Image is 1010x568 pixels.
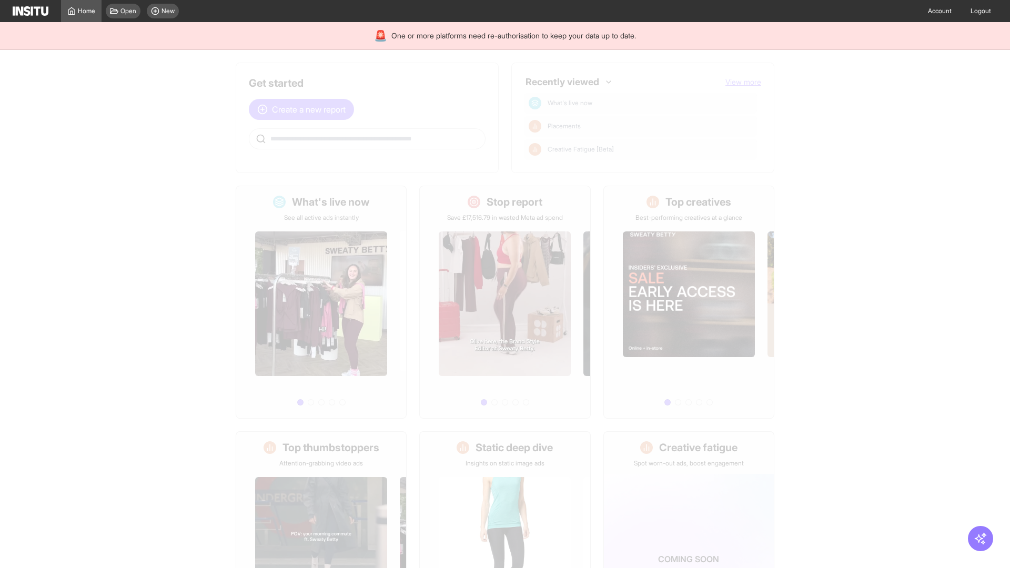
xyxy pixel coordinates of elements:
[120,7,136,15] span: Open
[161,7,175,15] span: New
[391,31,636,41] span: One or more platforms need re-authorisation to keep your data up to date.
[374,28,387,43] div: 🚨
[78,7,95,15] span: Home
[13,6,48,16] img: Logo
